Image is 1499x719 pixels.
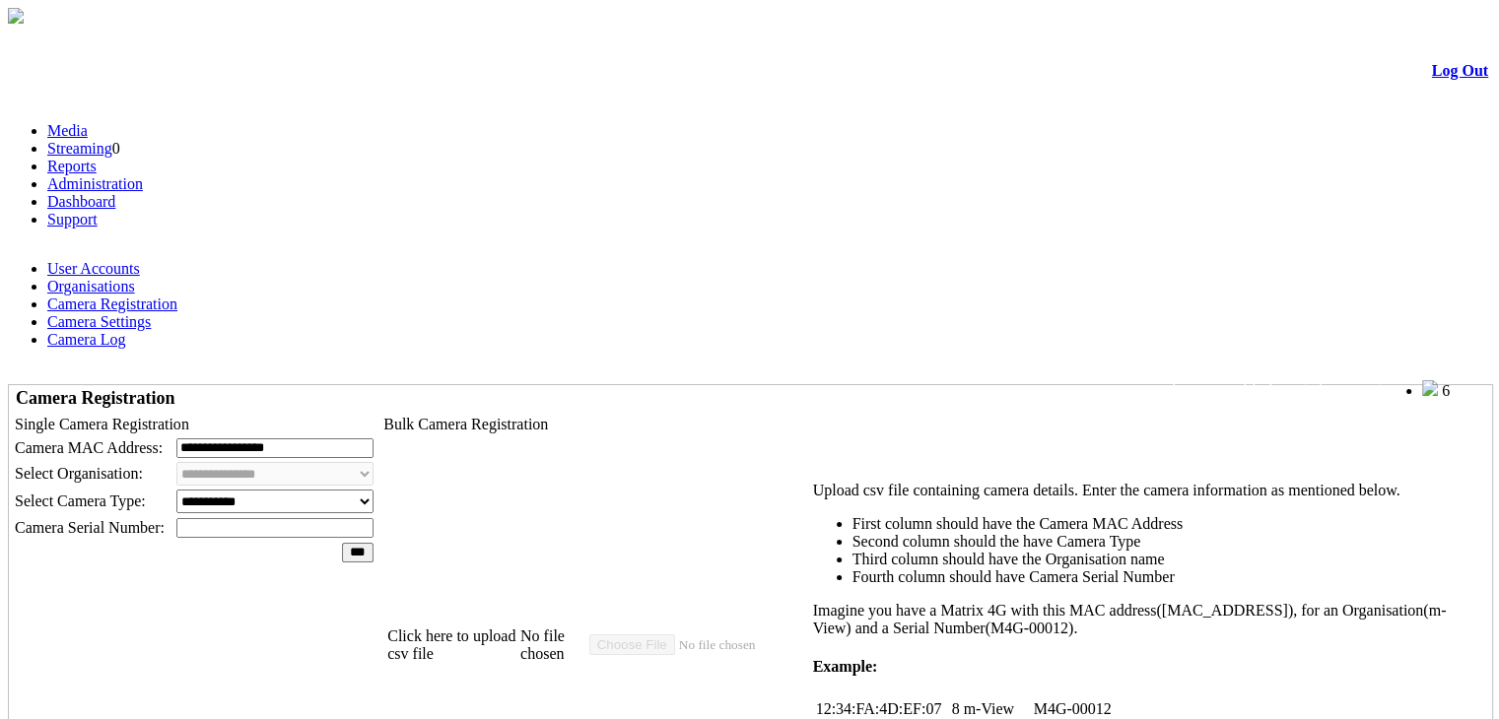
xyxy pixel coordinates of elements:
[963,699,1031,719] td: m-View
[47,211,98,228] a: Support
[815,699,949,719] td: 12:34:FA:4D:EF:07
[47,313,151,330] a: Camera Settings
[951,699,961,719] td: 8
[47,295,177,312] a: Camera Registration
[1033,699,1113,719] td: M4G-00012
[15,492,146,509] span: Select Camera Type:
[47,175,143,192] a: Administration
[852,533,1482,551] li: Second column should the have Camera Type
[15,439,163,456] span: Camera MAC Address:
[387,627,520,663] label: Click here to upload csv file
[852,568,1482,586] li: Fourth column should have Camera Serial Number
[47,140,112,157] a: Streaming
[47,122,88,139] a: Media
[15,519,165,536] span: Camera Serial Number:
[47,158,97,174] a: Reports
[15,416,189,432] span: Single Camera Registration
[813,602,1482,637] p: Imagine you have a Matrix 4G with this MAC address([MAC_ADDRESS]), for an Organisation(m-View) an...
[16,388,174,408] span: Camera Registration
[1422,380,1438,396] img: bell25.png
[852,515,1482,533] li: First column should have the Camera MAC Address
[112,140,120,157] span: 0
[852,551,1482,568] li: Third column should have the Organisation name
[47,278,135,294] a: Organisations
[1442,382,1450,399] span: 6
[47,193,115,210] a: Dashboard
[1432,62,1488,79] a: Log Out
[383,416,548,432] span: Bulk Camera Registration
[813,482,1482,499] p: Upload csv file containing camera details. Enter the camera information as mentioned below.
[1156,381,1383,396] span: Welcome, Nav Alchi design (Administrator)
[8,8,24,24] img: arrow-3.png
[47,331,126,348] a: Camera Log
[47,260,140,277] a: User Accounts
[520,627,589,663] span: No file chosen
[15,465,143,482] span: Select Organisation:
[813,658,1482,676] h4: Example:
